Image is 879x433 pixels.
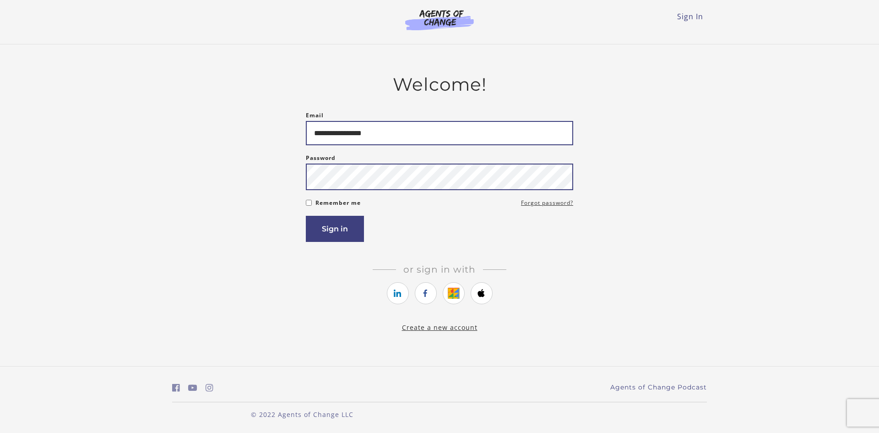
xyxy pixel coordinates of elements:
a: https://courses.thinkific.com/users/auth/facebook?ss%5Breferral%5D=&ss%5Buser_return_to%5D=&ss%5B... [415,282,437,304]
a: https://courses.thinkific.com/users/auth/google?ss%5Breferral%5D=&ss%5Buser_return_to%5D=&ss%5Bvi... [443,282,465,304]
p: © 2022 Agents of Change LLC [172,410,432,419]
label: Remember me [315,197,361,208]
a: Sign In [677,11,703,22]
i: https://www.facebook.com/groups/aswbtestprep (Open in a new window) [172,384,180,392]
a: Forgot password? [521,197,573,208]
a: https://www.instagram.com/agentsofchangeprep/ (Open in a new window) [206,381,213,395]
img: Agents of Change Logo [396,9,483,30]
a: https://www.youtube.com/c/AgentsofChangeTestPrepbyMeaganMitchell (Open in a new window) [188,381,197,395]
i: https://www.youtube.com/c/AgentsofChangeTestPrepbyMeaganMitchell (Open in a new window) [188,384,197,392]
i: https://www.instagram.com/agentsofchangeprep/ (Open in a new window) [206,384,213,392]
a: https://courses.thinkific.com/users/auth/apple?ss%5Breferral%5D=&ss%5Buser_return_to%5D=&ss%5Bvis... [471,282,493,304]
span: Or sign in with [396,264,483,275]
a: Agents of Change Podcast [610,383,707,392]
a: https://courses.thinkific.com/users/auth/linkedin?ss%5Breferral%5D=&ss%5Buser_return_to%5D=&ss%5B... [387,282,409,304]
a: Create a new account [402,323,477,332]
button: Sign in [306,216,364,242]
h2: Welcome! [306,74,573,95]
a: https://www.facebook.com/groups/aswbtestprep (Open in a new window) [172,381,180,395]
label: Password [306,153,336,164]
label: Email [306,110,324,121]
